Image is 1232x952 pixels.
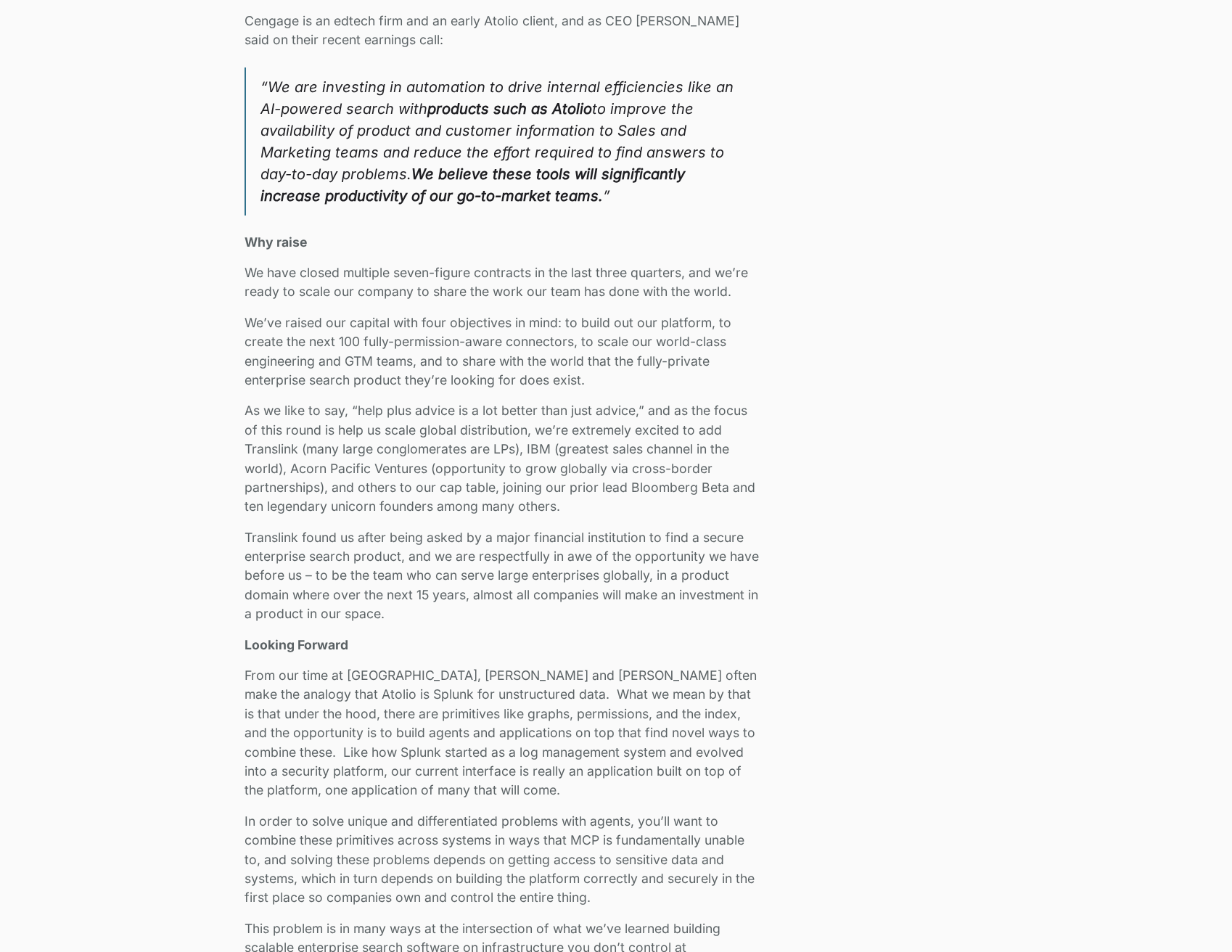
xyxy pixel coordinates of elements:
[245,12,763,50] p: Cengage is an edtech firm and an early Atolio client, and as CEO [PERSON_NAME] said on their rece...
[245,67,763,216] blockquote: “We are investing in automation to drive internal efficiencies like an AI-powered search with to ...
[427,100,592,118] strong: products such as Atolio
[245,401,763,516] p: As we like to say, “help plus advice is a lot better than just advice,” and as the focus of this ...
[1159,882,1232,952] iframe: Chat Widget
[245,666,763,800] p: From our time at [GEOGRAPHIC_DATA], [PERSON_NAME] and [PERSON_NAME] often make the analogy that A...
[245,812,763,908] p: In order to solve unique and differentiated problems with agents, you’ll want to combine these pr...
[245,263,763,302] p: We have closed multiple seven-figure contracts in the last three quarters, and we’re ready to sca...
[245,528,763,624] p: Translink found us after being asked by a major financial institution to find a secure enterprise...
[245,637,348,652] strong: Looking Forward
[245,234,307,250] strong: Why raise
[245,313,763,390] p: We’ve raised our capital with four objectives in mind: to build out our platform, to create the n...
[260,165,685,205] strong: We believe these tools will significantly increase productivity of our go-to-market teams.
